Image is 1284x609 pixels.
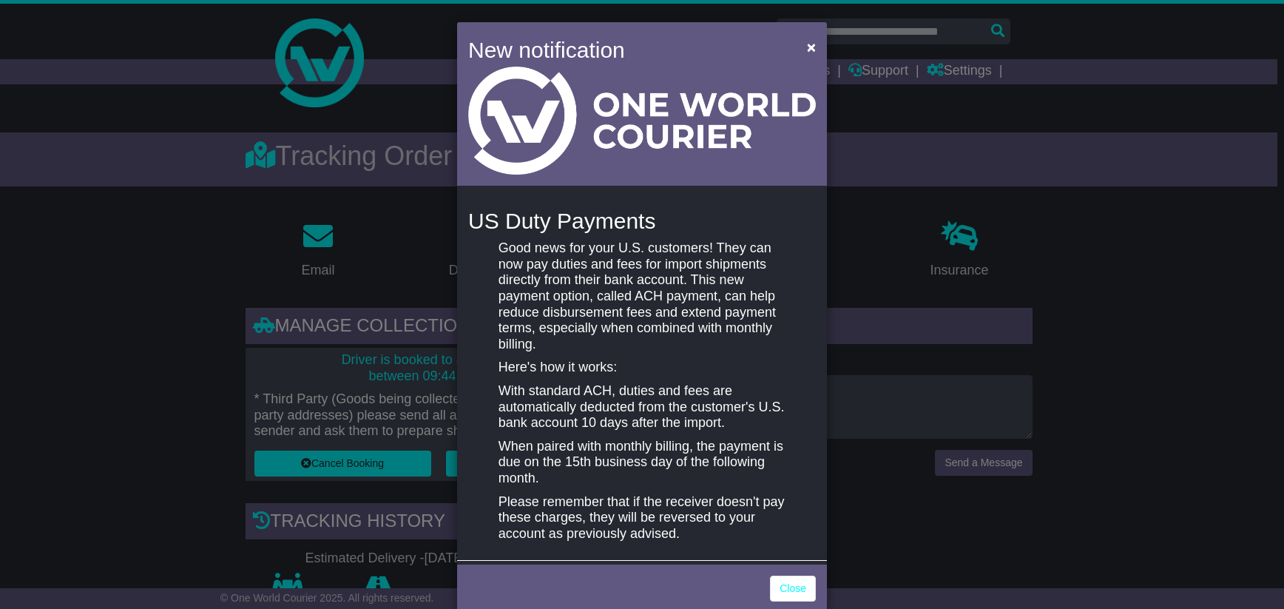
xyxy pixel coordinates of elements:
[499,494,785,542] p: Please remember that if the receiver doesn't pay these charges, they will be reversed to your acc...
[800,32,823,62] button: Close
[499,383,785,431] p: With standard ACH, duties and fees are automatically deducted from the customer's U.S. bank accou...
[468,67,816,175] img: Light
[499,240,785,352] p: Good news for your U.S. customers! They can now pay duties and fees for import shipments directly...
[468,33,785,67] h4: New notification
[499,360,785,376] p: Here's how it works:
[770,576,816,602] a: Close
[807,38,816,55] span: ×
[499,439,785,487] p: When paired with monthly billing, the payment is due on the 15th business day of the following mo...
[468,209,816,233] h4: US Duty Payments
